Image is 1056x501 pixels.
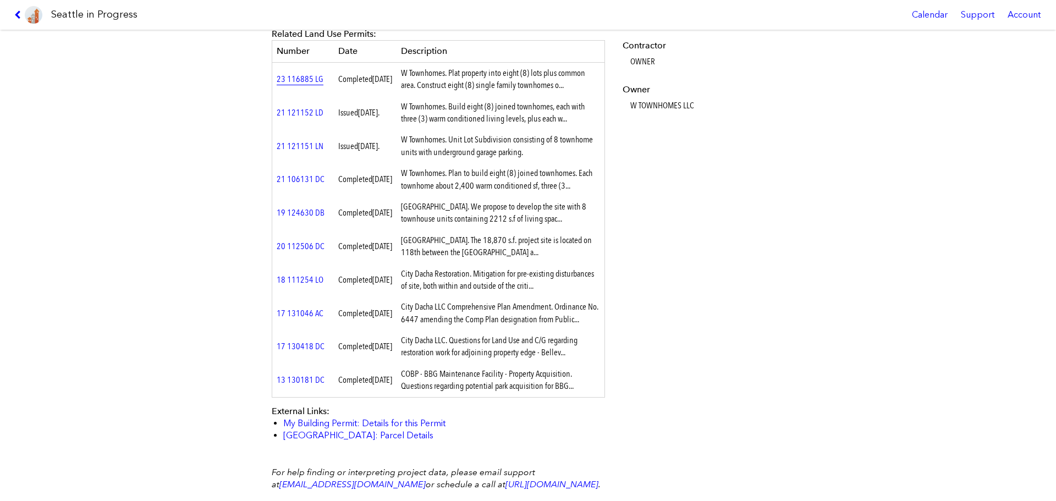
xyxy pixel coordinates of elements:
[397,41,605,62] th: Description
[277,241,324,251] a: 20 112506 DC
[334,196,397,230] td: Completed
[334,330,397,364] td: Completed
[283,430,433,441] a: [GEOGRAPHIC_DATA]: Parcel Details
[334,62,397,96] td: Completed
[372,274,392,285] span: [DATE]
[397,263,605,297] td: City Dacha Restoration. Mitigation for pre-existing disturbances of site, both within and outside...
[334,129,397,163] td: Issued .
[277,375,324,385] a: 13 130181 DC
[372,207,392,218] span: [DATE]
[623,84,782,96] dt: Owner
[277,341,324,351] a: 17 130418 DC
[358,107,378,118] span: [DATE]
[277,141,323,151] a: 21 121151 LN
[623,40,782,52] dt: Contractor
[334,296,397,330] td: Completed
[397,230,605,263] td: [GEOGRAPHIC_DATA]. The 18,870 s.f. project site is located on 118th between the [GEOGRAPHIC_DATA]...
[334,163,397,196] td: Completed
[279,479,426,489] a: [EMAIL_ADDRESS][DOMAIN_NAME]
[372,174,392,184] span: [DATE]
[372,308,392,318] span: [DATE]
[397,62,605,96] td: W Townhomes. Plat property into eight (8) lots plus common area. Construct eight (8) single famil...
[397,364,605,397] td: COBP - BBG Maintenance Facility - Property Acquisition. Questions regarding potential park acquis...
[272,29,376,39] span: Related Land Use Permits:
[51,8,137,21] h1: Seattle in Progress
[334,230,397,263] td: Completed
[334,41,397,62] th: Date
[397,196,605,230] td: [GEOGRAPHIC_DATA]. We propose to develop the site with 8 townhouse units containing 2212 s.f of l...
[397,330,605,364] td: City Dacha LLC. Questions for Land Use and C/G regarding restoration work for adjoining property ...
[277,308,323,318] a: 17 131046 AC
[334,263,397,297] td: Completed
[372,375,392,385] span: [DATE]
[358,141,378,151] span: [DATE]
[372,241,392,251] span: [DATE]
[277,174,324,184] a: 21 106131 DC
[272,467,601,489] em: For help finding or interpreting project data, please email support at or schedule a call at .
[630,100,782,112] dd: W TOWNHOMES LLC
[372,341,392,351] span: [DATE]
[277,74,323,84] a: 23 116885 LG
[283,418,446,428] a: My Building Permit: Details for this Permit
[334,364,397,397] td: Completed
[334,96,397,130] td: Issued .
[397,129,605,163] td: W Townhomes. Unit Lot Subdivision consisting of 8 townhome units with underground garage parking.
[277,107,323,118] a: 21 121152 LD
[397,296,605,330] td: City Dacha LLC Comprehensive Plan Amendment. Ordinance No. 6447 amending the Comp Plan designatio...
[277,274,323,285] a: 18 111254 LO
[372,74,392,84] span: [DATE]
[25,6,42,24] img: favicon-96x96.png
[277,207,324,218] a: 19 124630 DB
[630,56,782,68] dd: OWNER
[397,163,605,196] td: W Townhomes. Plan to build eight (8) joined townhomes. Each townhome about 2,400 warm conditioned...
[272,406,329,416] span: External Links:
[397,96,605,130] td: W Townhomes. Build eight (8) joined townhomes, each with three (3) warm conditioned living levels...
[272,41,334,62] th: Number
[505,479,598,489] a: [URL][DOMAIN_NAME]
